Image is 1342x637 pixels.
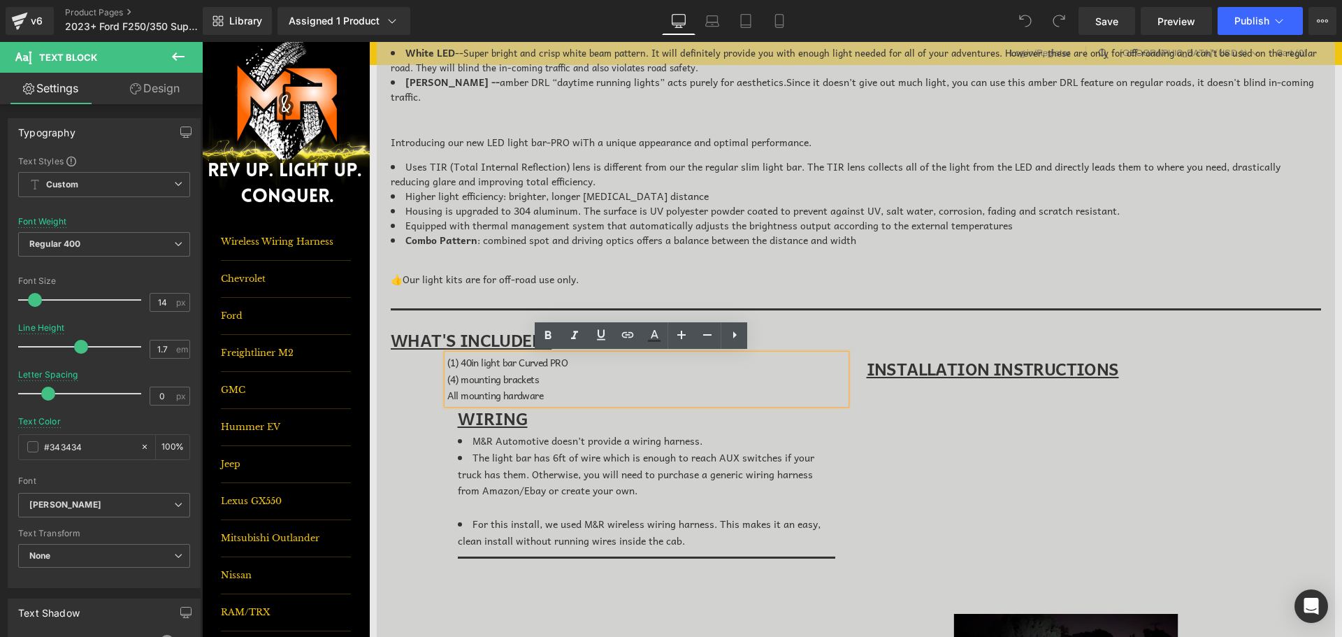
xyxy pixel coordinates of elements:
[763,7,796,35] a: Mobile
[1308,7,1336,35] button: More
[256,363,326,389] strong: WIRING
[104,73,205,104] a: Design
[245,329,337,345] span: (4) mounting brackets
[270,391,500,406] span: M&R Automotive doesn’t provide a wiring harness.
[18,370,78,380] div: Letter Spacing
[1294,589,1328,623] div: Open Intercom Messenger
[19,552,149,589] a: RAM/TRX
[189,191,1119,206] li: : combined spot and driving optics offers a balance between the distance and width
[19,404,149,441] a: Jeep
[19,515,149,552] a: Nissan
[245,313,366,328] span: (1) 40in light bar Curved PRO
[65,21,199,32] span: 2023+ Ford F250/350 Super Duty 40in Light Bar PRO
[189,285,349,311] u: WHAT'S INCLUDED?
[189,147,1119,162] li: Higher light efficiency: brighter, longer [MEDICAL_DATA] distance
[18,599,80,619] div: Text Shadow
[1218,7,1303,35] button: Publish
[19,293,149,330] a: Freightliner M2
[256,474,619,506] span: s. This makes it an easy, clean install without running wires inside the cab.
[298,32,584,48] span: amber DRL “daytime running lights” acts purely for aesthetics.
[189,117,1119,147] li: Uses TIR (Total Internal Reflection) lens is different from our the regular slim light bar. The T...
[1095,14,1118,29] span: Save
[203,32,298,48] strong: [PERSON_NAME] --
[1141,7,1212,35] a: Preview
[19,330,149,367] a: GMC
[18,529,190,538] div: Text Transform
[189,3,1119,33] li: --
[28,12,45,30] div: v6
[65,7,226,18] a: Product Pages
[19,441,149,478] a: Lexus GX550
[18,476,190,486] div: Font
[29,550,51,561] b: None
[19,367,149,404] a: Hummer EV
[156,435,189,459] div: %
[176,345,188,354] span: em
[176,392,188,401] span: px
[203,190,275,206] strong: Combo Pattern
[729,7,763,35] a: Tablet
[19,182,149,219] a: Wireless Wiring Harness
[189,32,1112,62] span: Since it doesn’t give out much light, you can use this amber DRL feature on regular roads, it doe...
[203,7,272,35] a: New Library
[18,276,190,286] div: Font Size
[19,478,149,515] a: Mitsubishi Outlander
[18,119,75,138] div: Typography
[695,7,729,35] a: Laptop
[39,52,97,63] span: Text Block
[18,417,61,427] div: Text Color
[18,155,190,166] div: Text Styles
[189,176,1119,191] li: Equipped with thermal management system that automatically adjusts the brightness output accordin...
[29,499,101,511] i: [PERSON_NAME]
[665,313,917,340] u: INSTALLATION INSTRUCTIONS
[44,439,134,455] input: Color
[46,179,78,191] b: Custom
[245,345,341,361] span: All mounting hardware
[18,323,64,333] div: Line Height
[176,298,188,307] span: px
[18,217,66,227] div: Font Weight
[29,238,81,249] b: Regular 400
[289,14,399,28] div: Assigned 1 Product
[1011,7,1039,35] button: Undo
[203,3,253,18] strong: White LED
[1045,7,1073,35] button: Redo
[189,93,1119,108] p: Introducing our new LED light bar-PRO wiTh a unique appearance and optimal performance.
[229,15,262,27] span: Library
[189,162,1119,176] li: Housing is upgraded to 304 aluminum. The surface is UV polyester powder coated to prevent against...
[189,3,1115,33] span: Super bright and crisp white beam pattern. It will definitely provide you with enough light neede...
[256,408,633,457] li: The light bar has 6ft of wire which is enough to reach AUX switches if your truck has them. Other...
[1234,15,1269,27] span: Publish
[6,7,54,35] a: v6
[19,256,149,293] a: Ford
[662,7,695,35] a: Desktop
[1157,14,1195,29] span: Preview
[270,474,507,489] span: For this install, we used M&R wireless wiring harnes
[189,229,377,245] span: 👍Our light kits are for off-road use only.
[19,589,149,627] a: Rivian
[19,219,149,256] a: Chevrolet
